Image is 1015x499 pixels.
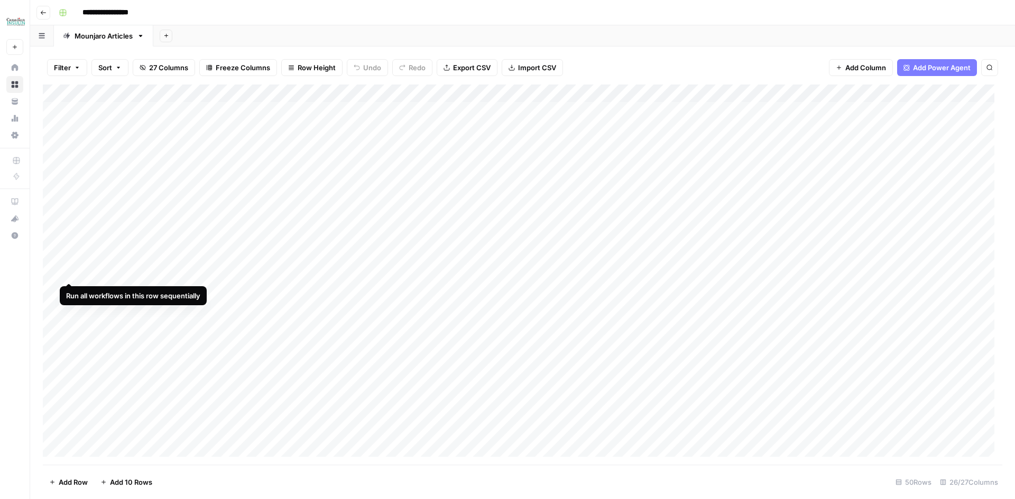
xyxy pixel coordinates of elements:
button: Filter [47,59,87,76]
span: Import CSV [518,62,556,73]
button: Redo [392,59,432,76]
span: Undo [363,62,381,73]
button: 27 Columns [133,59,195,76]
span: Sort [98,62,112,73]
img: BCI Logo [6,12,25,31]
span: Filter [54,62,71,73]
div: 50 Rows [891,474,936,491]
button: Row Height [281,59,343,76]
span: Row Height [298,62,336,73]
span: Redo [409,62,426,73]
button: Add 10 Rows [94,474,159,491]
button: Workspace: BCI [6,8,23,35]
button: Add Power Agent [897,59,977,76]
div: Mounjaro Articles [75,31,133,41]
div: What's new? [7,211,23,227]
span: Add Power Agent [913,62,971,73]
a: Settings [6,127,23,144]
button: Help + Support [6,227,23,244]
button: Undo [347,59,388,76]
span: Add Row [59,477,88,487]
span: Freeze Columns [216,62,270,73]
button: Import CSV [502,59,563,76]
a: Your Data [6,93,23,110]
a: Browse [6,76,23,93]
a: Mounjaro Articles [54,25,153,46]
a: AirOps Academy [6,193,23,210]
button: What's new? [6,210,23,227]
span: Export CSV [453,62,491,73]
button: Add Row [43,474,94,491]
span: Add 10 Rows [110,477,152,487]
button: Sort [91,59,128,76]
div: 26/27 Columns [936,474,1002,491]
button: Freeze Columns [199,59,277,76]
span: 27 Columns [149,62,188,73]
button: Add Column [829,59,893,76]
div: Run all workflows in this row sequentially [66,290,200,301]
a: Usage [6,110,23,127]
span: Add Column [845,62,886,73]
a: Home [6,59,23,76]
button: Export CSV [437,59,497,76]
